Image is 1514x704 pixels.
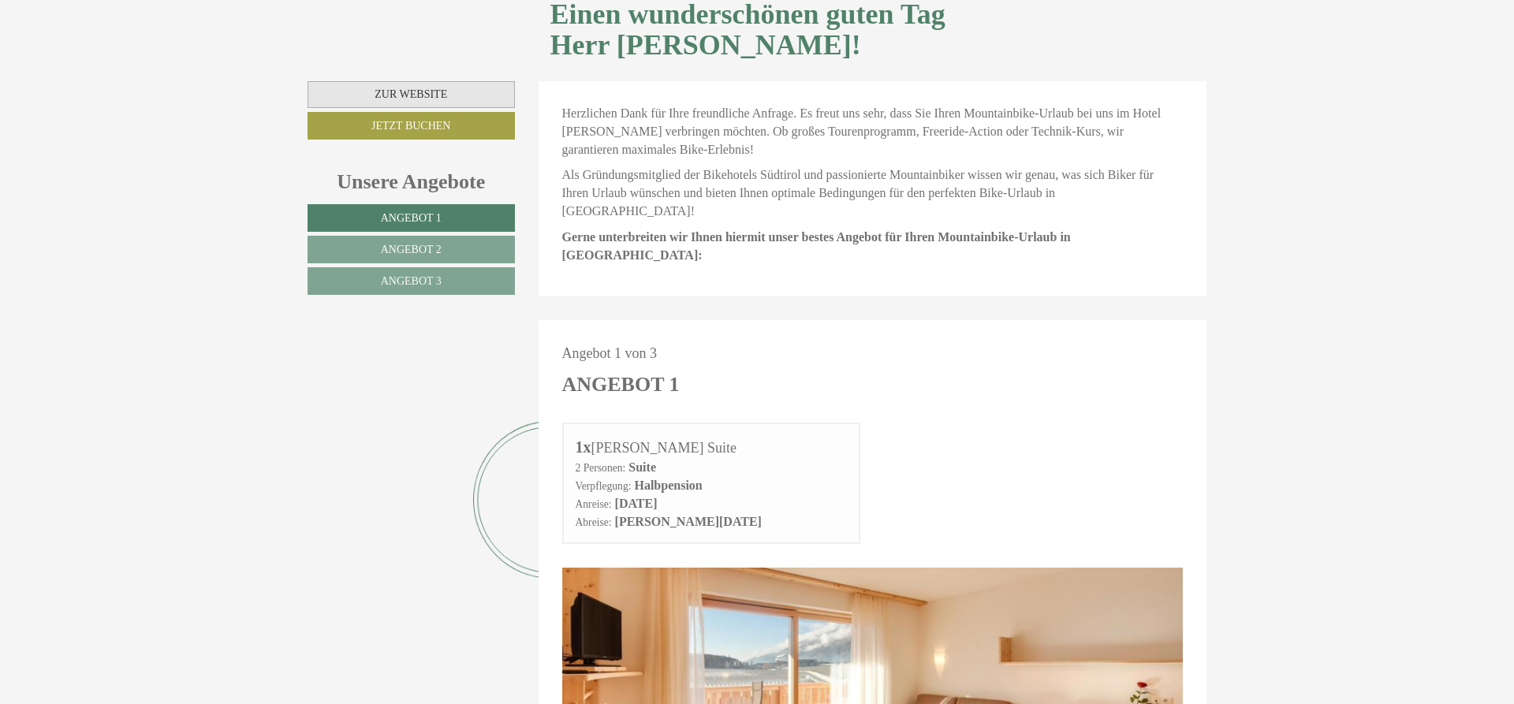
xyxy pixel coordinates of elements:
span: Angebot 2 [381,244,442,255]
a: Zur Website [308,81,515,108]
span: Angebot 3 [381,275,442,287]
span: Angebot 1 [381,212,442,224]
div: Angebot 1 [562,370,680,399]
b: [PERSON_NAME][DATE] [615,515,762,528]
small: Anreise: [576,498,612,510]
div: Unsere Angebote [308,167,515,196]
p: Herzlichen Dank für Ihre freundliche Anfrage. Es freut uns sehr, dass Sie Ihren Mountainbike-Urla... [562,105,1184,159]
small: Verpflegung: [576,480,632,492]
span: Angebot 1 von 3 [562,345,658,361]
strong: Gerne unterbreiten wir Ihnen hiermit unser bestes Angebot für Ihren Mountainbike-Urlaub in [GEOGR... [562,230,1071,262]
small: 2 Personen: [576,462,626,474]
b: 1x [576,438,591,456]
b: Halbpension [634,479,702,492]
b: [DATE] [615,497,658,510]
p: Als Gründungsmitglied der Bikehotels Südtirol und passionierte Mountainbiker wissen wir genau, wa... [562,166,1184,221]
small: Abreise: [576,516,612,528]
a: Jetzt buchen [308,112,515,140]
div: [PERSON_NAME] Suite [576,436,848,459]
b: Suite [628,460,656,474]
